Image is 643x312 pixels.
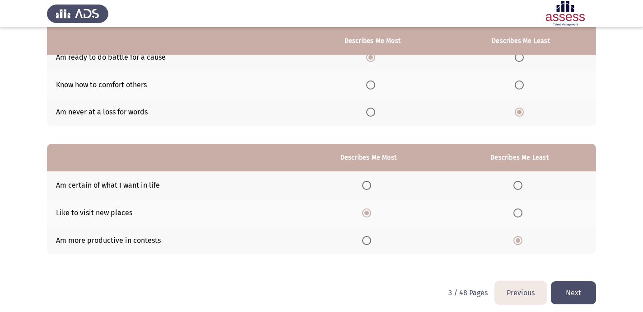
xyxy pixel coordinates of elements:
p: 3 / 48 Pages [448,288,488,297]
mat-radio-group: Select an option [515,80,527,89]
button: load next page [551,281,596,304]
mat-radio-group: Select an option [362,236,375,244]
td: Know how to comfort others [47,71,299,99]
img: Assessment logo of Development Assessment R1 (EN/AR) [535,1,596,26]
mat-radio-group: Select an option [366,108,379,116]
mat-radio-group: Select an option [515,52,527,61]
mat-radio-group: Select an option [515,108,527,116]
th: Describes Me Most [299,27,446,55]
mat-radio-group: Select an option [366,52,379,61]
th: Describes Me Least [443,144,596,171]
mat-radio-group: Select an option [513,208,526,217]
button: load previous page [495,281,546,304]
img: Assess Talent Management logo [47,1,108,26]
td: Am never at a loss for words [47,99,299,126]
td: Am certain of what I want in life [47,171,294,199]
th: Describes Me Least [446,27,596,55]
mat-radio-group: Select an option [362,180,375,189]
td: Like to visit new places [47,199,294,227]
mat-radio-group: Select an option [362,208,375,217]
td: Am ready to do battle for a cause [47,43,299,71]
mat-radio-group: Select an option [513,180,526,189]
th: Describes Me Most [294,144,443,171]
mat-radio-group: Select an option [366,80,379,89]
td: Am more productive in contests [47,227,294,254]
mat-radio-group: Select an option [513,236,526,244]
